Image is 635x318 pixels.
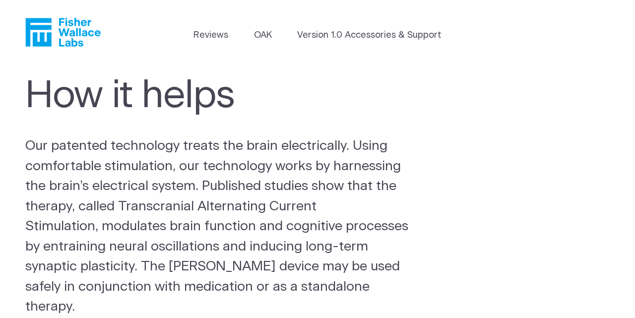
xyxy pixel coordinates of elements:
a: Fisher Wallace [25,18,101,47]
h1: How it helps [25,73,422,118]
a: Reviews [193,29,228,42]
a: OAK [254,29,272,42]
a: Version 1.0 Accessories & Support [297,29,442,42]
p: Our patented technology treats the brain electrically. Using comfortable stimulation, our technol... [25,136,413,317]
